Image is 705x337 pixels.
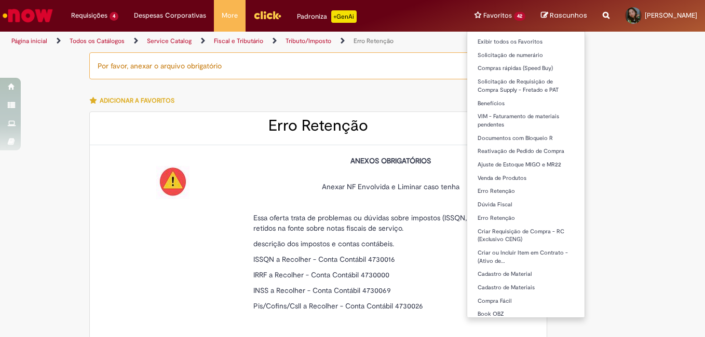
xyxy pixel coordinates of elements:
a: Documentos com Bloqueio R [467,133,585,144]
span: 42 [514,12,525,21]
a: Cadastro de Material [467,269,585,280]
p: Pis/Cofins/Csll a Recolher - Conta Contábil 4730026 [253,301,528,311]
a: Service Catalog [147,37,192,45]
h2: Erro Retenção [100,117,536,134]
p: IRRF a Recolher - Conta Contábil 4730000 [253,270,528,280]
a: Ajuste de Estoque MIGO e MR22 [467,159,585,171]
span: 4 [110,12,118,21]
img: Erro Retenção [156,166,189,199]
a: Criar Requisição de Compra - RC (Exclusivo CENG) [467,226,585,245]
a: Rascunhos [541,11,587,21]
span: Despesas Corporativas [134,10,206,21]
a: Compras rápidas (Speed Buy) [467,63,585,74]
span: Requisições [71,10,107,21]
span: [PERSON_NAME] [645,11,697,20]
a: Dúvida Fiscal [467,199,585,210]
p: Essa oferta trata de problemas ou dúvidas sobre impostos (ISSQN, INSS, IRRF, PCC) retidos na font... [253,213,528,233]
a: Tributo/Imposto [286,37,331,45]
img: ServiceNow [1,5,55,26]
ul: Favoritos [467,31,585,318]
a: Book OBZ [467,308,585,320]
div: Por favor, anexar o arquivo obrigatório [89,52,547,79]
a: Erro Retenção [354,37,394,45]
div: Padroniza [297,10,357,23]
a: Solicitação de numerário [467,50,585,61]
a: Todos os Catálogos [70,37,125,45]
ul: Trilhas de página [8,32,462,51]
a: VIM - Faturamento de materiais pendentes [467,111,585,130]
a: Venda de Produtos [467,173,585,184]
a: Página inicial [11,37,47,45]
a: Exibir todos os Favoritos [467,36,585,48]
strong: ANEXOS OBRIGATÓRIOS [350,156,431,165]
span: More [222,10,238,21]
span: Favoritos [483,10,512,21]
a: Erro Retenção [467,186,585,197]
a: Fiscal e Tributário [214,37,263,45]
span: Adicionar a Favoritos [100,96,174,105]
p: descrição dos impostos e contas contábeis. [253,238,528,249]
img: click_logo_yellow_360x200.png [253,7,281,23]
a: Reativação de Pedido de Compra [467,146,585,157]
a: Cadastro de Materiais [467,282,585,293]
p: +GenAi [331,10,357,23]
span: Rascunhos [550,10,587,20]
p: Anexar NF Envolvida e Liminar caso tenha [253,171,528,192]
p: ISSQN a Recolher - Conta Contábil 4730016 [253,254,528,264]
a: Criar ou Incluir Item em Contrato - (Ativo de… [467,247,585,266]
a: Solicitação de Requisição de Compra Supply - Fretado e PAT [467,76,585,95]
button: Adicionar a Favoritos [89,90,180,111]
a: Compra Fácil [467,296,585,307]
p: INSS a Recolher - Conta Contábil 4730069 [253,285,528,296]
a: Benefícios [467,98,585,109]
a: Erro Retenção [467,213,585,224]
